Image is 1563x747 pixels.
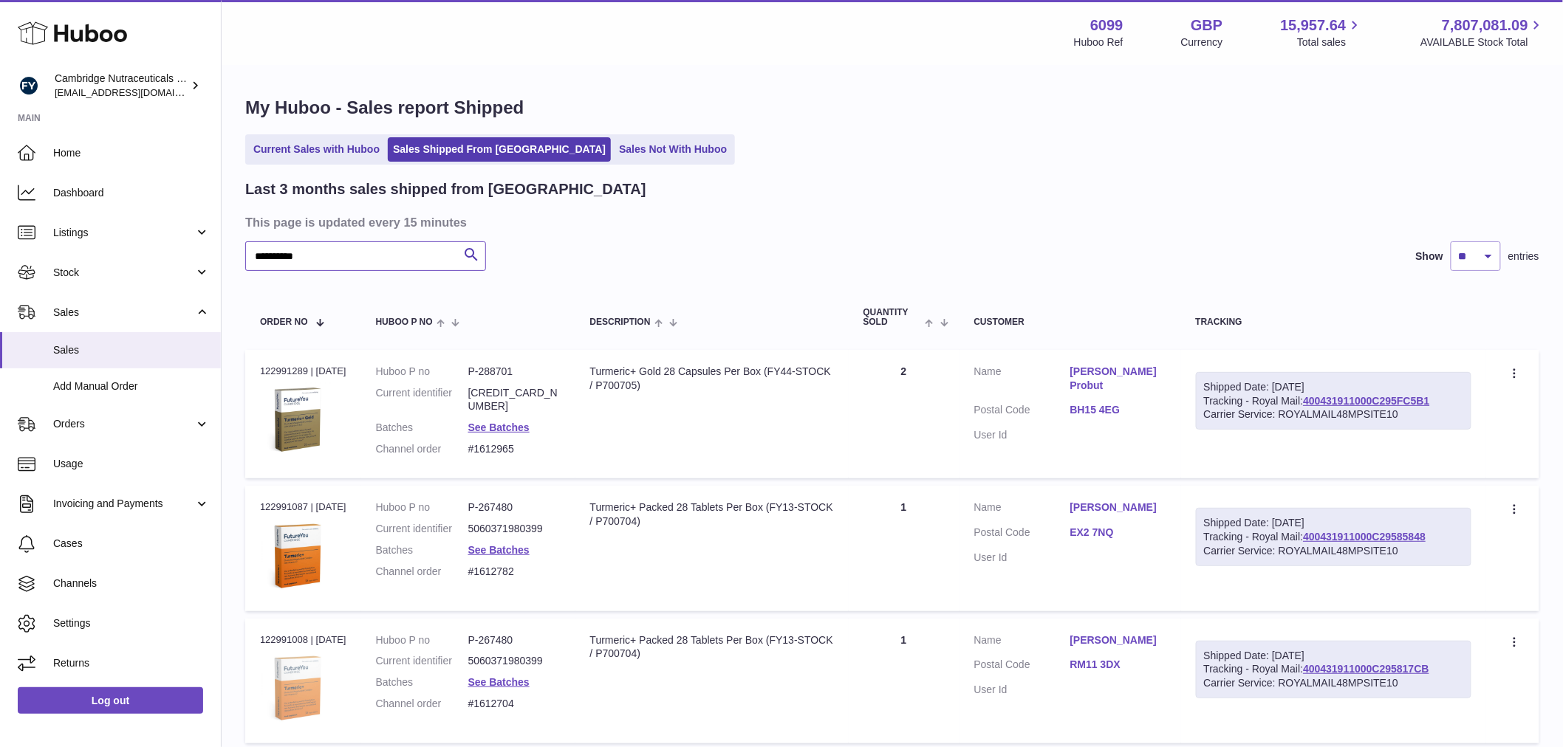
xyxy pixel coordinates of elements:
div: Turmeric+ Packed 28 Tablets Per Box (FY13-STOCK / P700704) [590,500,834,529]
span: AVAILABLE Stock Total [1420,35,1545,49]
dd: 5060371980399 [468,654,561,668]
div: Tracking - Royal Mail: [1196,641,1472,699]
dd: 5060371980399 [468,522,561,536]
a: 400431911000C29585848 [1303,531,1426,543]
div: Turmeric+ Packed 28 Tablets Per Box (FY13-STOCK / P700704) [590,633,834,661]
dt: Current identifier [376,386,468,414]
span: Invoicing and Payments [53,497,194,511]
span: 7,807,081.09 [1442,16,1528,35]
dt: User Id [974,551,1070,565]
a: 400431911000C295FC5B1 [1303,395,1429,407]
a: BH15 4EG [1070,403,1166,417]
span: Sales [53,343,210,357]
span: Cases [53,537,210,551]
img: 60991720007859.jpg [260,382,334,456]
dt: Postal Code [974,403,1070,421]
label: Show [1416,249,1443,264]
img: 60991619191506.png [260,651,334,725]
dd: P-288701 [468,365,561,379]
a: [PERSON_NAME] Probut [1070,365,1166,393]
dd: P-267480 [468,633,561,647]
dt: Postal Code [974,526,1070,543]
dt: Channel order [376,697,468,711]
span: Quantity Sold [863,308,922,327]
div: Shipped Date: [DATE] [1204,380,1464,394]
span: Description [590,317,651,327]
dt: User Id [974,428,1070,442]
div: Tracking - Royal Mail: [1196,508,1472,566]
dt: Batches [376,675,468,689]
div: Carrier Service: ROYALMAIL48MPSITE10 [1204,544,1464,558]
span: Home [53,146,210,160]
span: Sales [53,306,194,320]
a: Sales Shipped From [GEOGRAPHIC_DATA] [388,137,611,162]
span: Add Manual Order [53,379,210,393]
img: 60991619191506.png [260,519,334,593]
img: huboo@camnutra.com [18,75,40,97]
dt: Huboo P no [376,633,468,647]
span: 15,957.64 [1280,16,1346,35]
div: Carrier Service: ROYALMAIL48MPSITE10 [1204,676,1464,690]
a: See Batches [468,544,530,556]
a: Log out [18,687,203,714]
dt: Name [974,633,1070,651]
div: Currency [1181,35,1223,49]
a: [PERSON_NAME] [1070,500,1166,514]
span: Usage [53,457,210,471]
div: Turmeric+ Gold 28 Capsules Per Box (FY44-STOCK / P700705) [590,365,834,393]
span: Stock [53,266,194,280]
dt: Name [974,500,1070,518]
div: Shipped Date: [DATE] [1204,516,1464,530]
a: RM11 3DX [1070,658,1166,672]
dt: Channel order [376,442,468,456]
dd: #1612965 [468,442,561,456]
strong: 6099 [1090,16,1123,35]
a: See Batches [468,676,530,688]
div: Customer [974,317,1166,327]
h3: This page is updated every 15 minutes [245,214,1536,230]
strong: GBP [1191,16,1222,35]
span: [EMAIL_ADDRESS][DOMAIN_NAME] [55,86,217,98]
span: Order No [260,317,308,327]
a: [PERSON_NAME] [1070,633,1166,647]
span: Dashboard [53,186,210,200]
div: Carrier Service: ROYALMAIL48MPSITE10 [1204,407,1464,421]
div: 122991289 | [DATE] [260,365,346,378]
dd: #1612704 [468,697,561,711]
dt: Huboo P no [376,500,468,514]
dt: Postal Code [974,658,1070,675]
span: Total sales [1297,35,1363,49]
dd: #1612782 [468,565,561,579]
a: Current Sales with Huboo [248,137,385,162]
div: 122991008 | [DATE] [260,633,346,647]
span: Huboo P no [376,317,433,327]
dt: Current identifier [376,654,468,668]
a: EX2 7NQ [1070,526,1166,540]
dt: Huboo P no [376,365,468,379]
dt: Name [974,365,1070,396]
td: 1 [849,619,960,743]
h1: My Huboo - Sales report Shipped [245,96,1539,120]
dd: [CREDIT_CARD_NUMBER] [468,386,561,414]
td: 2 [849,350,960,478]
dd: P-267480 [468,500,561,514]
span: Listings [53,226,194,240]
span: Channels [53,576,210,591]
dt: Batches [376,421,468,435]
span: Orders [53,417,194,431]
a: 15,957.64 Total sales [1280,16,1363,49]
div: 122991087 | [DATE] [260,500,346,514]
td: 1 [849,486,960,610]
div: Shipped Date: [DATE] [1204,649,1464,663]
a: See Batches [468,421,530,433]
span: Settings [53,616,210,630]
dt: Channel order [376,565,468,579]
div: Tracking - Royal Mail: [1196,372,1472,430]
a: 7,807,081.09 AVAILABLE Stock Total [1420,16,1545,49]
a: 400431911000C295817CB [1303,663,1429,675]
div: Huboo Ref [1074,35,1123,49]
dt: Batches [376,543,468,557]
div: Cambridge Nutraceuticals Ltd [55,72,188,100]
h2: Last 3 months sales shipped from [GEOGRAPHIC_DATA] [245,179,646,199]
span: entries [1508,249,1539,264]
